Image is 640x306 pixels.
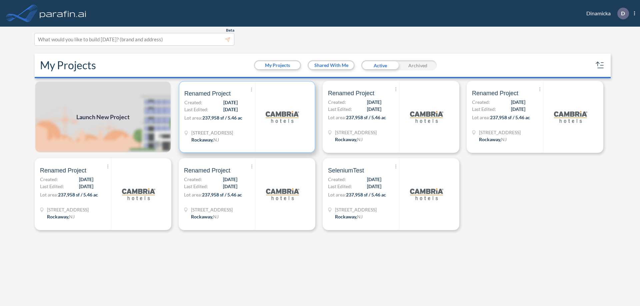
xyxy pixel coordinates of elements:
h2: My Projects [40,59,96,72]
span: Rockaway , [47,214,69,219]
span: Created: [184,99,202,106]
span: Created: [328,99,346,106]
div: Rockaway, NJ [47,213,75,220]
span: Rockaway , [191,214,213,219]
span: Created: [184,176,202,183]
span: [DATE] [223,176,237,183]
div: Rockaway, NJ [479,136,507,143]
span: Lot area: [328,192,346,197]
span: Created: [472,99,490,106]
span: Rockaway , [335,137,357,142]
span: Created: [40,176,58,183]
span: Renamed Project [184,166,230,174]
span: Last Edited: [184,106,208,113]
span: Lot area: [184,192,202,197]
img: logo [266,177,299,211]
img: logo [38,7,88,20]
span: Last Edited: [328,106,352,113]
span: [DATE] [367,106,381,113]
p: D [621,10,625,16]
span: 321 Mt Hope Ave [479,129,521,136]
img: add [35,81,171,153]
span: [DATE] [223,183,237,190]
span: Last Edited: [328,183,352,190]
button: sort [595,60,605,71]
span: NJ [213,137,219,143]
span: [DATE] [79,176,93,183]
span: 321 Mt Hope Ave [191,129,233,136]
button: Shared With Me [309,61,354,69]
span: 237,958 sf / 5.46 ac [58,192,98,197]
a: Launch New Project [35,81,171,153]
span: NJ [357,214,363,219]
span: 237,958 sf / 5.46 ac [346,115,386,120]
span: Lot area: [328,115,346,120]
img: logo [122,177,155,211]
span: NJ [357,137,363,142]
button: My Projects [255,61,300,69]
div: Rockaway, NJ [191,213,219,220]
span: Rockaway , [191,137,213,143]
span: Rockaway , [479,137,501,142]
img: logo [554,100,587,134]
span: 237,958 sf / 5.46 ac [490,115,530,120]
img: logo [410,177,443,211]
span: 237,958 sf / 5.46 ac [202,192,242,197]
span: Created: [328,176,346,183]
span: Renamed Project [40,166,86,174]
span: 321 Mt Hope Ave [191,206,233,213]
span: [DATE] [511,106,525,113]
span: [DATE] [367,99,381,106]
span: [DATE] [367,176,381,183]
div: Active [361,60,399,70]
span: NJ [69,214,75,219]
span: Lot area: [472,115,490,120]
div: Rockaway, NJ [335,213,363,220]
span: [DATE] [223,99,238,106]
span: 321 Mt Hope Ave [47,206,89,213]
span: NJ [213,214,219,219]
span: 237,958 sf / 5.46 ac [346,192,386,197]
span: [DATE] [367,183,381,190]
span: Beta [226,28,234,33]
span: Renamed Project [184,90,231,98]
span: 321 Mt Hope Ave [335,206,377,213]
span: Rockaway , [335,214,357,219]
span: Last Edited: [40,183,64,190]
span: NJ [501,137,507,142]
span: Renamed Project [472,89,518,97]
span: SeleniumTest [328,166,364,174]
span: Last Edited: [472,106,496,113]
div: Rockaway, NJ [335,136,363,143]
span: Lot area: [40,192,58,197]
span: Last Edited: [184,183,208,190]
img: logo [410,100,443,134]
span: [DATE] [223,106,238,113]
img: logo [266,100,299,134]
span: Launch New Project [76,113,130,122]
span: 237,958 sf / 5.46 ac [202,115,242,121]
span: [DATE] [511,99,525,106]
div: Rockaway, NJ [191,136,219,143]
div: Dinamicka [576,8,635,19]
span: Lot area: [184,115,202,121]
span: [DATE] [79,183,93,190]
div: Archived [399,60,437,70]
span: 321 Mt Hope Ave [335,129,377,136]
span: Renamed Project [328,89,374,97]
